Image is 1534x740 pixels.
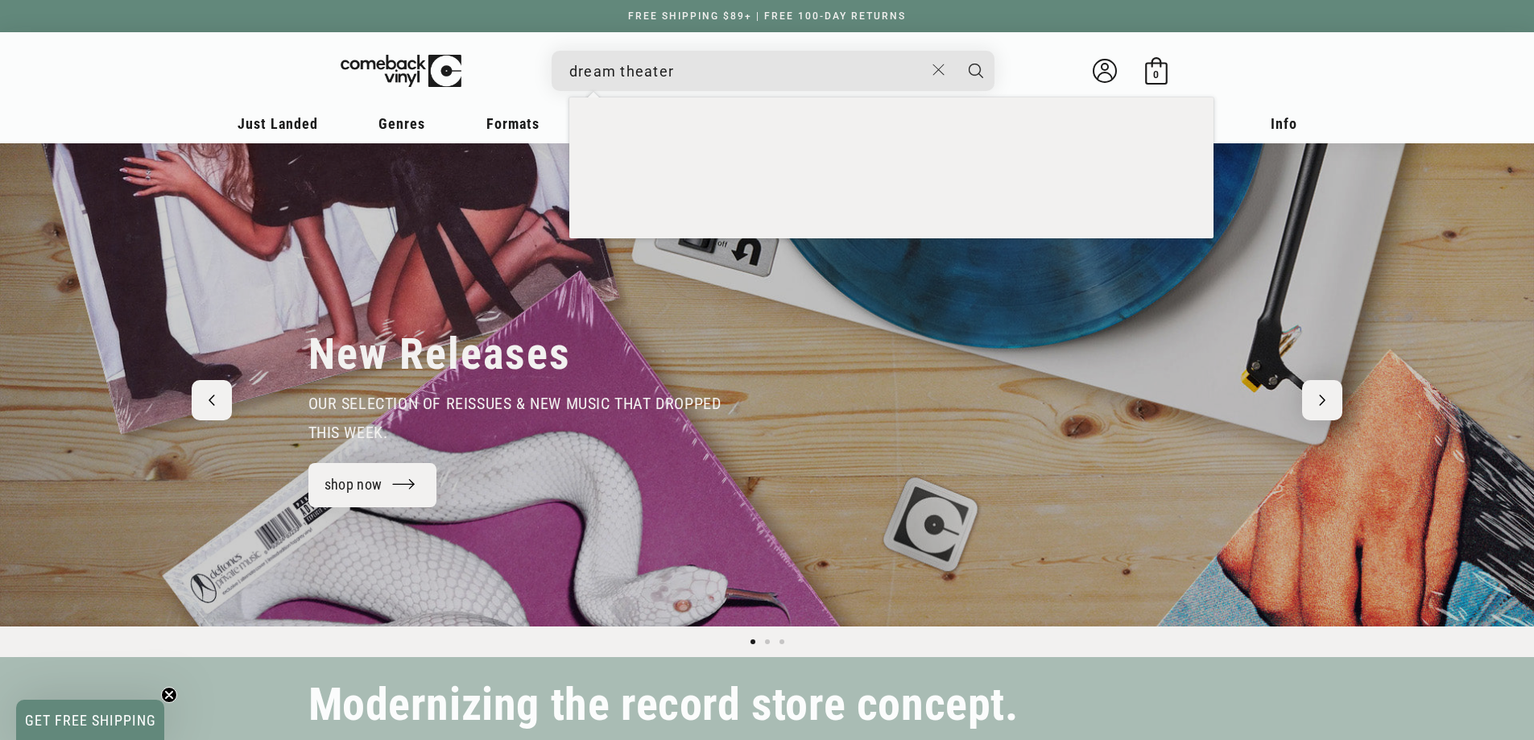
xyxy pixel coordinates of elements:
[612,10,922,22] a: FREE SHIPPING $89+ | FREE 100-DAY RETURNS
[238,115,318,132] span: Just Landed
[746,635,760,649] button: Load slide 1 of 3
[161,687,177,703] button: Close teaser
[924,52,953,88] button: Close
[308,686,1019,724] h2: Modernizing the record store concept.
[760,635,775,649] button: Load slide 2 of 3
[775,635,789,649] button: Load slide 3 of 3
[486,115,540,132] span: Formats
[378,115,425,132] span: Genres
[1153,68,1159,81] span: 0
[25,712,156,729] span: GET FREE SHIPPING
[552,51,994,91] div: Search
[1271,115,1297,132] span: Info
[192,380,232,420] button: Previous slide
[16,700,164,740] div: GET FREE SHIPPINGClose teaser
[308,394,722,442] span: our selection of reissues & new music that dropped this week.
[1302,380,1342,420] button: Next slide
[956,51,996,91] button: Search
[569,55,924,88] input: When autocomplete results are available use up and down arrows to review and enter to select
[308,463,437,507] a: shop now
[308,328,571,381] h2: New Releases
